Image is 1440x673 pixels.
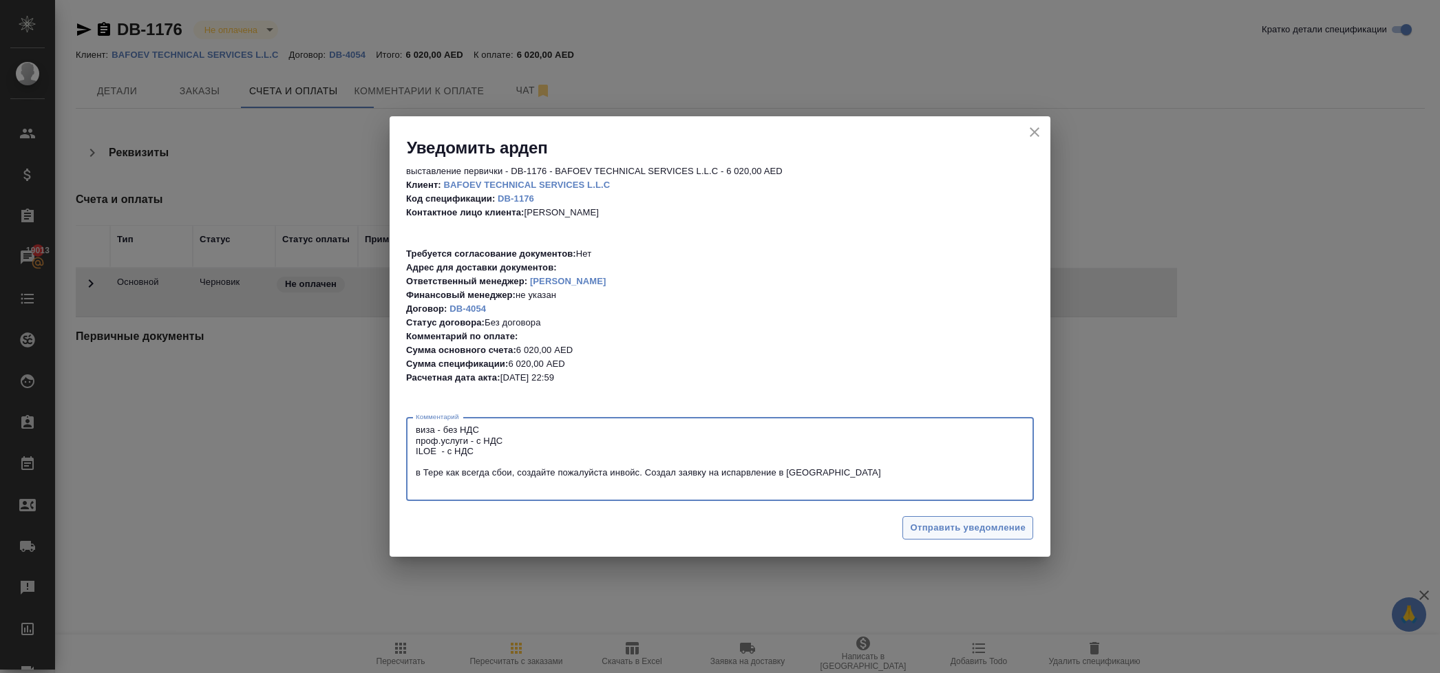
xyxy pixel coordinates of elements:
b: Комментарий по оплате: [406,331,518,341]
p: [PERSON_NAME] Нет не указан Без договора 6 020,00 AED 6 020,00 AED [DATE] 22:59 [406,178,1034,385]
a: BAFOEV TECHNICAL SERVICES L.L.C [444,180,611,190]
b: Сумма спецификации: [406,359,508,369]
b: Код спецификации: [406,193,495,204]
b: Адрес для доставки документов: [406,262,557,273]
b: Ответственный менеджер: [406,276,527,286]
b: Финансовый менеджер: [406,290,516,300]
h2: Уведомить ардеп [407,137,1050,159]
b: Сумма основного счета: [406,345,516,355]
b: Требуется согласование документов: [406,248,576,259]
b: Контактное лицо клиента: [406,207,524,217]
b: Расчетная дата акта: [406,372,500,383]
p: выставление первички - DB-1176 - BAFOEV TECHNICAL SERVICES L.L.C - 6 020,00 AED [406,164,1034,178]
b: Статус договора: [406,317,485,328]
a: DB-4054 [449,303,486,314]
textarea: виза - без НДС проф.услуги - с НДС ILOE - с НДС в Тере как всегда сбои, создайте пожалуйста инвой... [416,425,1024,493]
span: Отправить уведомление [910,520,1026,536]
a: [PERSON_NAME] [530,276,606,286]
b: Договор: [406,303,447,314]
a: DB-1176 [498,193,534,204]
button: close [1024,122,1045,142]
button: Отправить уведомление [902,516,1033,540]
b: Клиент: [406,180,441,190]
